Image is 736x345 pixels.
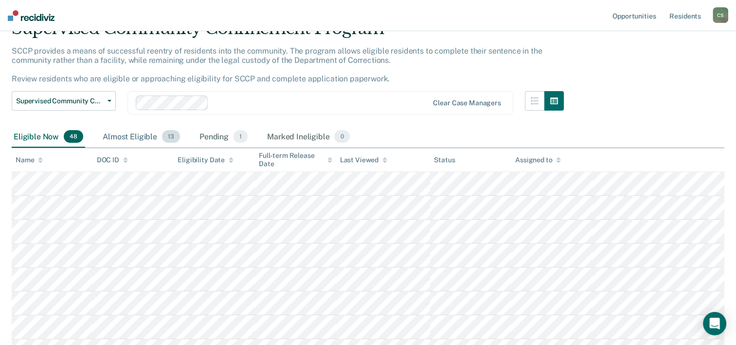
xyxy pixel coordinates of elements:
div: Name [16,156,43,164]
span: 48 [64,130,83,143]
div: Almost Eligible13 [101,126,182,148]
div: Clear case managers [433,99,501,107]
button: Supervised Community Confinement Program [12,91,116,111]
div: C S [713,7,728,23]
div: Status [434,156,455,164]
div: Open Intercom Messenger [703,312,726,335]
div: Assigned to [515,156,561,164]
div: DOC ID [97,156,128,164]
span: Supervised Community Confinement Program [16,97,104,105]
div: Supervised Community Confinement Program [12,19,564,46]
div: Last Viewed [340,156,387,164]
span: 0 [334,130,349,143]
div: Marked Ineligible0 [265,126,352,148]
span: 13 [162,130,180,143]
button: CS [713,7,728,23]
p: SCCP provides a means of successful reentry of residents into the community. The program allows e... [12,46,542,84]
div: Eligible Now48 [12,126,85,148]
div: Eligibility Date [178,156,233,164]
div: Pending1 [197,126,250,148]
span: 1 [233,130,248,143]
img: Recidiviz [8,10,54,21]
div: Full-term Release Date [259,152,332,168]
